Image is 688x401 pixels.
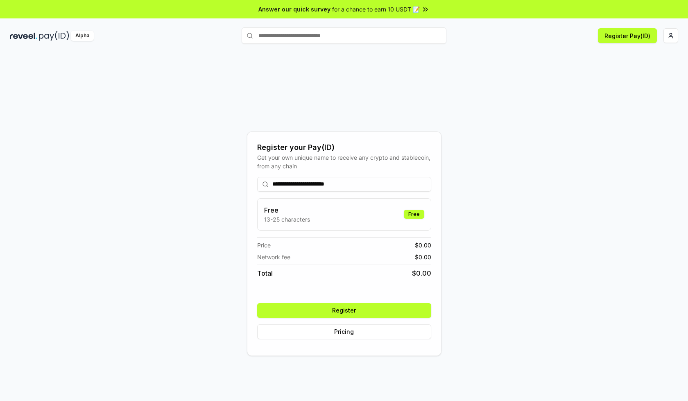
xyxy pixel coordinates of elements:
div: Register your Pay(ID) [257,142,431,153]
div: Alpha [71,31,94,41]
img: reveel_dark [10,31,37,41]
span: $ 0.00 [412,268,431,278]
button: Register [257,303,431,318]
span: Answer our quick survey [258,5,330,14]
span: Network fee [257,253,290,261]
span: Price [257,241,271,249]
button: Register Pay(ID) [598,28,657,43]
span: for a chance to earn 10 USDT 📝 [332,5,420,14]
p: 13-25 characters [264,215,310,224]
div: Free [404,210,424,219]
h3: Free [264,205,310,215]
button: Pricing [257,324,431,339]
img: pay_id [39,31,69,41]
span: $ 0.00 [415,241,431,249]
div: Get your own unique name to receive any crypto and stablecoin, from any chain [257,153,431,170]
span: $ 0.00 [415,253,431,261]
span: Total [257,268,273,278]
